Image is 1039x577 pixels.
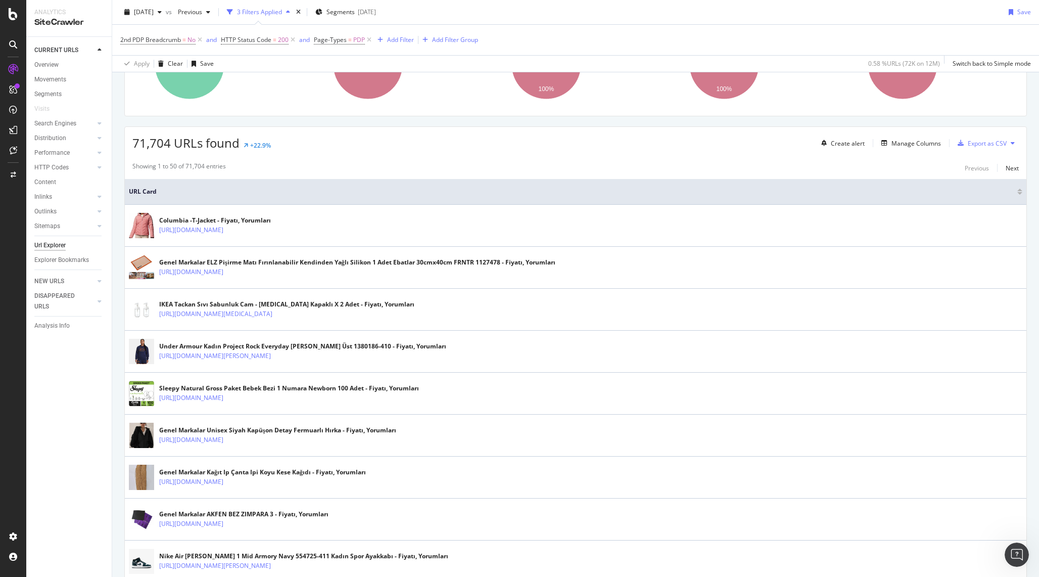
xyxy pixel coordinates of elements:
span: Previous [174,8,202,16]
span: 2nd PDP Breadcrumb [120,35,181,44]
div: Apply [134,59,150,68]
div: CURRENT URLS [34,45,78,56]
button: Switch back to Simple mode [949,56,1031,72]
span: HTTP Status Code [221,35,271,44]
a: Distribution [34,133,95,144]
div: Create alert [831,139,865,148]
span: Page-Types [314,35,347,44]
button: Segments[DATE] [311,4,380,20]
button: Add Filter [373,34,414,46]
div: Sitemaps [34,221,60,232]
div: Genel Markalar ELZ Pişirme Matı Fırınlanabilir Kendinden Yağlı Silikon 1 Adet Ebatlar 30cmx40cm F... [159,258,555,267]
div: HTTP Codes [34,162,69,173]
div: Movements [34,74,66,85]
div: Performance [34,148,70,158]
button: and [206,35,217,45]
div: 3 Filters Applied [237,8,282,16]
div: Sleepy Natural Gross Paket Bebek Bezi 1 Numara Newborn 100 Adet - Fiyatı, Yorumları [159,384,419,393]
text: 100% [538,85,554,93]
span: No [187,33,196,47]
a: Url Explorer [34,240,105,251]
img: main image [129,291,154,329]
text: 100% [717,85,732,93]
img: main image [129,375,154,413]
div: NEW URLS [34,276,64,287]
button: Manage Columns [877,137,941,149]
div: Analytics [34,8,104,17]
button: [DATE] [120,4,166,20]
div: Genel Markalar Unisex Siyah Kapüşon Detay Fermuarlı Hırka - Fiyatı, Yorumları [159,426,396,435]
span: 71,704 URLs found [132,135,240,151]
a: [URL][DOMAIN_NAME] [159,267,223,277]
a: Outlinks [34,206,95,217]
a: Content [34,177,105,188]
a: Inlinks [34,192,95,202]
div: A chart. [489,20,663,108]
div: Visits [34,104,50,114]
div: Nike Air [PERSON_NAME] 1 Mid Armory Navy 554725-411 Kadın Spor Ayakkabı - Fiyatı, Yorumları [159,552,448,561]
div: A chart. [132,20,306,108]
a: [URL][DOMAIN_NAME] [159,435,223,445]
span: = [182,35,186,44]
span: PDP [353,33,365,47]
span: Segments [326,8,355,16]
div: SiteCrawler [34,17,104,28]
div: A chart. [845,20,1019,108]
button: Next [1006,162,1019,174]
text: TrendSLPBa… [790,65,831,72]
div: A chart. [667,20,840,108]
div: Segments [34,89,62,100]
span: vs [166,8,174,16]
a: [URL][DOMAIN_NAME][MEDICAL_DATA] [159,309,272,319]
div: Export as CSV [968,139,1007,148]
a: HTTP Codes [34,162,95,173]
div: Content [34,177,56,188]
div: Analysis Info [34,321,70,331]
a: DISAPPEARED URLS [34,291,95,312]
button: Previous [965,162,989,174]
a: CURRENT URLS [34,45,95,56]
a: Overview [34,60,105,70]
div: Switch back to Simple mode [953,59,1031,68]
a: Sitemaps [34,221,95,232]
img: main image [129,249,154,287]
div: Save [200,59,214,68]
div: Genel Markalar AKFEN BEZ ZIMPARA 3 - Fiyatı, Yorumları [159,510,328,519]
span: 2025 Aug. 10th [134,8,154,16]
div: DISAPPEARED URLS [34,291,85,312]
button: Clear [154,56,183,72]
div: Manage Columns [891,139,941,148]
a: Analysis Info [34,321,105,331]
button: Save [1005,4,1031,20]
div: IKEA Tackan Sıvı Sabunluk Cam - [MEDICAL_DATA] Kapaklı X 2 Adet - Fiyatı, Yorumları [159,300,414,309]
div: Save [1017,8,1031,16]
a: Performance [34,148,95,158]
div: Distribution [34,133,66,144]
div: Search Engines [34,118,76,129]
img: main image [129,333,154,371]
div: Under Armour Kadın Project Rock Everyday [PERSON_NAME] Üst 1380186-410 - Fiyatı, Yorumları [159,342,446,351]
img: main image [129,501,154,539]
button: Previous [174,4,214,20]
a: [URL][DOMAIN_NAME] [159,519,223,529]
div: Columbia -T-Jacket - Fiyatı, Yorumları [159,216,271,225]
div: [DATE] [358,8,376,16]
div: Showing 1 to 50 of 71,704 entries [132,162,226,174]
div: Add Filter [387,35,414,44]
div: Overview [34,60,59,70]
a: Visits [34,104,60,114]
button: Save [187,56,214,72]
iframe: Intercom live chat [1005,543,1029,567]
text: SLPMetaTag… [612,65,653,72]
div: Add Filter Group [432,35,478,44]
div: and [299,35,310,44]
a: Segments [34,89,105,100]
div: times [294,7,303,17]
div: Previous [965,164,989,172]
button: Export as CSV [954,135,1007,151]
a: [URL][DOMAIN_NAME][PERSON_NAME] [159,351,271,361]
button: Add Filter Group [418,34,478,46]
div: Inlinks [34,192,52,202]
img: main image [129,207,154,245]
